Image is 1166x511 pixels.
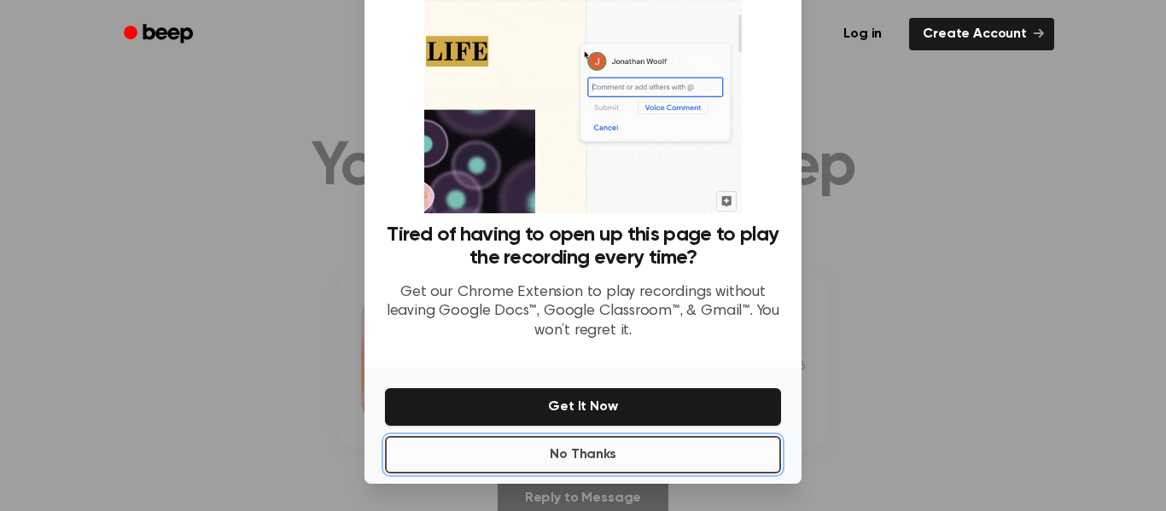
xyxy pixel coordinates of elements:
button: Get It Now [385,388,781,426]
button: No Thanks [385,436,781,473]
a: Log in [826,15,899,54]
h3: Tired of having to open up this page to play the recording every time? [385,224,781,270]
a: Beep [112,18,208,51]
a: Create Account [909,18,1054,50]
p: Get our Chrome Extension to play recordings without leaving Google Docs™, Google Classroom™, & Gm... [385,283,781,341]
